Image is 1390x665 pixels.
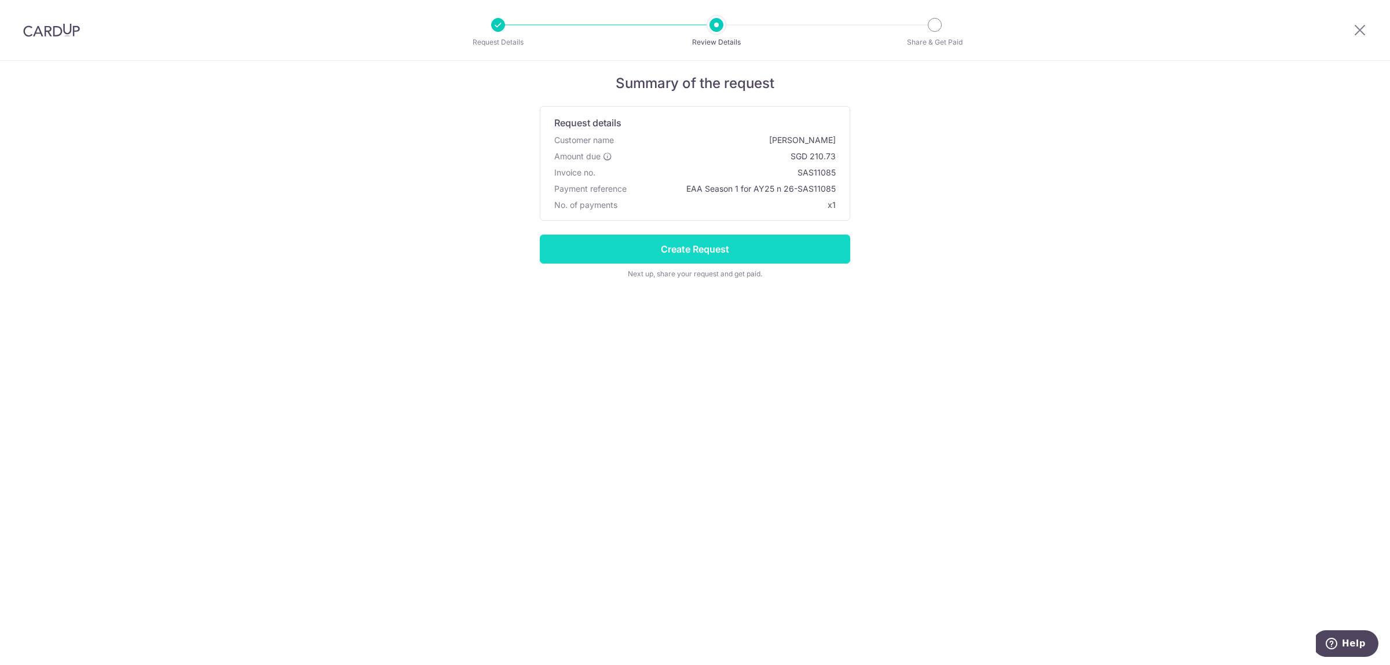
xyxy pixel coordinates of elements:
[540,268,850,280] div: Next up, share your request and get paid.
[1316,630,1378,659] iframe: Opens a widget where you can find more information
[554,134,614,146] span: Customer name
[619,134,836,146] span: [PERSON_NAME]
[631,183,836,195] span: EAA Season 1 for AY25 n 26-SAS11085
[617,151,836,162] span: SGD 210.73
[554,167,595,178] span: Invoice no.
[23,23,80,37] img: CardUp
[892,36,978,48] p: Share & Get Paid
[540,75,850,92] h5: Summary of the request
[674,36,759,48] p: Review Details
[554,151,612,162] label: Amount due
[554,199,617,211] span: No. of payments
[455,36,541,48] p: Request Details
[828,200,836,210] span: x1
[540,235,850,264] input: Create Request
[554,116,621,130] span: Request details
[600,167,836,178] span: SAS11085
[554,183,627,195] span: Payment reference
